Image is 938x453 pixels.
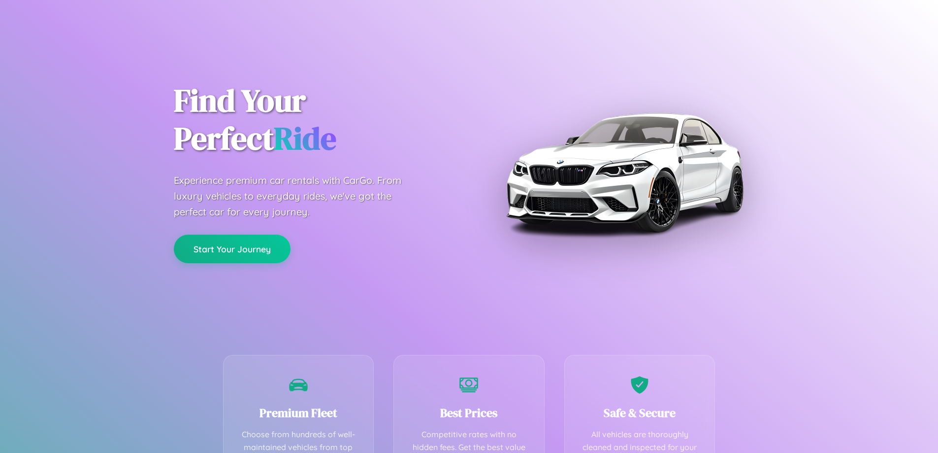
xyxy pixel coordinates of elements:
[274,117,336,160] span: Ride
[174,82,454,158] h1: Find Your Perfect
[501,49,747,296] img: Premium BMW car rental vehicle
[174,235,291,263] button: Start Your Journey
[580,405,700,421] h3: Safe & Secure
[238,405,359,421] h3: Premium Fleet
[174,173,420,220] p: Experience premium car rentals with CarGo. From luxury vehicles to everyday rides, we've got the ...
[409,405,529,421] h3: Best Prices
